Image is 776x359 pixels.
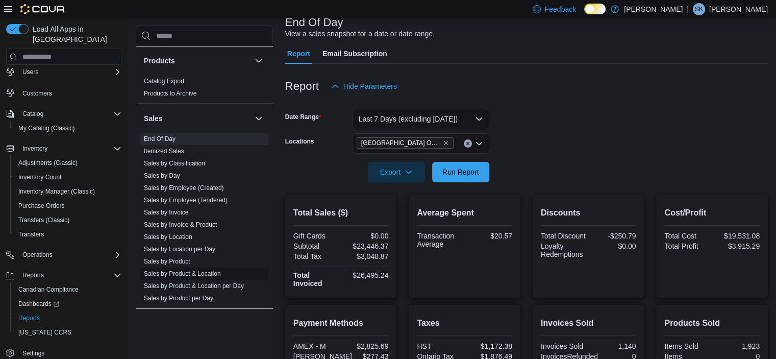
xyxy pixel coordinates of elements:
[14,122,121,134] span: My Catalog (Classic)
[590,342,636,350] div: 1,140
[10,121,126,135] button: My Catalog (Classic)
[464,139,472,148] button: Clear input
[144,196,228,204] span: Sales by Employee (Tendered)
[475,139,483,148] button: Open list of options
[14,312,121,324] span: Reports
[144,221,217,229] span: Sales by Invoice & Product
[18,66,121,78] span: Users
[144,172,180,180] span: Sales by Day
[10,213,126,227] button: Transfers (Classic)
[14,157,82,169] a: Adjustments (Classic)
[22,68,38,76] span: Users
[144,147,184,155] span: Itemized Sales
[285,16,343,29] h3: End Of Day
[293,232,339,240] div: Gift Cards
[144,184,224,192] span: Sales by Employee (Created)
[14,298,63,310] a: Dashboards
[343,252,388,260] div: $3,048.87
[14,171,121,183] span: Inventory Count
[541,242,586,258] div: Loyalty Redemptions
[293,317,389,329] h2: Payment Methods
[343,81,397,91] span: Hide Parameters
[18,216,69,224] span: Transfers (Classic)
[144,270,221,277] a: Sales by Product & Location
[10,227,126,242] button: Transfers
[144,282,244,290] span: Sales by Product & Location per Day
[293,242,339,250] div: Subtotal
[714,242,760,250] div: $3,915.29
[22,110,43,118] span: Catalog
[285,29,435,39] div: View a sales snapshot for a date or date range.
[144,56,251,66] button: Products
[144,233,192,241] a: Sales by Location
[709,3,768,15] p: [PERSON_NAME]
[18,269,121,281] span: Reports
[687,3,689,15] p: |
[144,159,205,167] span: Sales by Classification
[14,157,121,169] span: Adjustments (Classic)
[664,207,760,219] h2: Cost/Profit
[10,325,126,340] button: [US_STATE] CCRS
[368,162,425,182] button: Export
[144,270,221,278] span: Sales by Product & Location
[443,140,449,146] button: Remove Fort York Outpost from selection in this group
[144,78,184,85] a: Catalog Export
[136,133,273,308] div: Sales
[10,170,126,184] button: Inventory Count
[14,185,99,198] a: Inventory Manager (Classic)
[144,233,192,241] span: Sales by Location
[18,202,65,210] span: Purchase Orders
[357,137,454,149] span: Fort York Outpost
[417,232,462,248] div: Transaction Average
[29,24,121,44] span: Load All Apps in [GEOGRAPHIC_DATA]
[144,135,176,142] a: End Of Day
[18,314,40,322] span: Reports
[695,3,703,15] span: SK
[417,207,512,219] h2: Average Spent
[14,200,121,212] span: Purchase Orders
[467,232,512,240] div: $20.57
[144,257,190,266] span: Sales by Product
[18,108,121,120] span: Catalog
[144,295,213,302] a: Sales by Product per Day
[14,200,69,212] a: Purchase Orders
[18,142,52,155] button: Inventory
[293,252,339,260] div: Total Tax
[18,66,42,78] button: Users
[10,199,126,213] button: Purchase Orders
[2,107,126,121] button: Catalog
[14,283,83,296] a: Canadian Compliance
[144,113,163,124] h3: Sales
[322,43,387,64] span: Email Subscription
[14,228,48,241] a: Transfers
[327,76,401,97] button: Hide Parameters
[144,209,188,216] a: Sales by Invoice
[442,167,479,177] span: Run Report
[714,232,760,240] div: $19,531.08
[18,300,59,308] span: Dashboards
[541,342,586,350] div: Invoices Sold
[417,317,512,329] h2: Taxes
[285,137,314,146] label: Locations
[14,228,121,241] span: Transfers
[2,141,126,156] button: Inventory
[144,77,184,85] span: Catalog Export
[664,242,710,250] div: Total Profit
[361,138,441,148] span: [GEOGRAPHIC_DATA] Outpost
[144,282,244,290] a: Sales by Product & Location per Day
[10,156,126,170] button: Adjustments (Classic)
[144,294,213,302] span: Sales by Product per Day
[14,214,121,226] span: Transfers (Classic)
[18,187,95,196] span: Inventory Manager (Classic)
[14,171,66,183] a: Inventory Count
[293,271,322,288] strong: Total Invoiced
[714,342,760,350] div: 1,923
[2,65,126,79] button: Users
[14,214,73,226] a: Transfers (Classic)
[18,285,79,294] span: Canadian Compliance
[285,80,319,92] h3: Report
[18,86,121,99] span: Customers
[22,349,44,357] span: Settings
[18,230,44,238] span: Transfers
[293,342,339,350] div: AMEX - M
